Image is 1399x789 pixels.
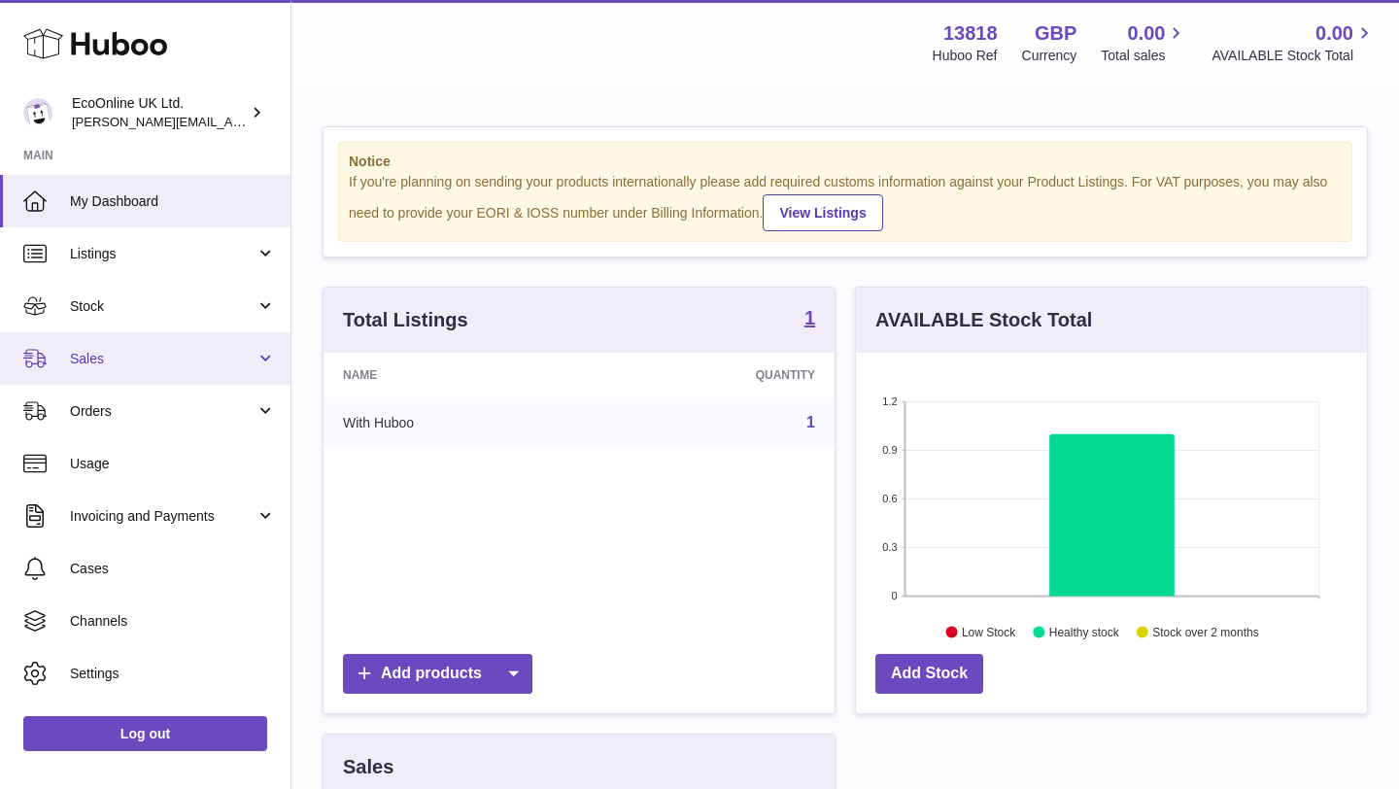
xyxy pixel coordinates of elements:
[72,114,494,129] span: [PERSON_NAME][EMAIL_ADDRESS][PERSON_NAME][DOMAIN_NAME]
[70,507,256,526] span: Invoicing and Payments
[882,395,897,407] text: 1.2
[70,665,276,683] span: Settings
[70,455,276,473] span: Usage
[804,308,815,331] a: 1
[70,402,256,421] span: Orders
[324,397,593,448] td: With Huboo
[1101,47,1187,65] span: Total sales
[882,541,897,553] text: 0.3
[933,47,998,65] div: Huboo Ref
[70,297,256,316] span: Stock
[1211,47,1376,65] span: AVAILABLE Stock Total
[343,307,468,333] h3: Total Listings
[23,716,267,751] a: Log out
[70,350,256,368] span: Sales
[875,654,983,694] a: Add Stock
[1211,20,1376,65] a: 0.00 AVAILABLE Stock Total
[343,654,532,694] a: Add products
[70,192,276,211] span: My Dashboard
[23,98,52,127] img: alex.doherty@ecoonline.com
[891,590,897,601] text: 0
[1128,20,1166,47] span: 0.00
[343,754,393,780] h3: Sales
[70,560,276,578] span: Cases
[593,353,835,397] th: Quantity
[875,307,1092,333] h3: AVAILABLE Stock Total
[763,194,882,231] a: View Listings
[70,245,256,263] span: Listings
[70,612,276,631] span: Channels
[962,625,1016,638] text: Low Stock
[349,153,1342,171] strong: Notice
[1035,20,1076,47] strong: GBP
[324,353,593,397] th: Name
[349,173,1342,231] div: If you're planning on sending your products internationally please add required customs informati...
[806,414,815,430] a: 1
[1315,20,1353,47] span: 0.00
[882,444,897,456] text: 0.9
[1152,625,1258,638] text: Stock over 2 months
[804,308,815,327] strong: 1
[882,493,897,504] text: 0.6
[943,20,998,47] strong: 13818
[1101,20,1187,65] a: 0.00 Total sales
[1049,625,1120,638] text: Healthy stock
[72,94,247,131] div: EcoOnline UK Ltd.
[1022,47,1077,65] div: Currency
